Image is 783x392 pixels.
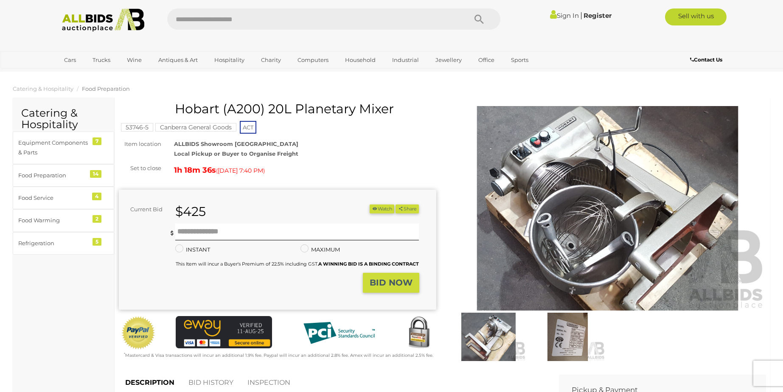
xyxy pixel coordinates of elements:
[174,140,298,147] strong: ALLBIDS Showroom [GEOGRAPHIC_DATA]
[175,245,210,255] label: INSTANT
[370,277,413,288] strong: BID NOW
[458,8,500,30] button: Search
[473,53,500,67] a: Office
[690,56,722,63] b: Contact Us
[90,170,101,178] div: 14
[13,85,73,92] a: Catering & Hospitality
[13,132,114,164] a: Equipment Components & Parts 7
[430,53,467,67] a: Jewellery
[13,232,114,255] a: Refrigeration 5
[387,53,424,67] a: Industrial
[209,53,250,67] a: Hospitality
[121,53,147,67] a: Wine
[119,204,169,214] div: Current Bid
[550,11,579,20] a: Sign In
[370,204,394,213] li: Watch this item
[82,85,130,92] a: Food Preparation
[18,238,88,248] div: Refrigeration
[690,55,724,64] a: Contact Us
[93,137,101,145] div: 7
[93,238,101,246] div: 5
[218,167,263,174] span: [DATE] 7:40 PM
[123,102,434,116] h1: Hobart (A200) 20L Planetary Mixer
[155,124,236,131] a: Canberra General Goods
[240,121,256,134] span: ACT
[18,216,88,225] div: Food Warming
[121,124,153,131] a: 53746-5
[121,123,153,132] mark: 53746-5
[216,167,265,174] span: ( )
[13,187,114,209] a: Food Service 4
[451,313,526,361] img: Hobart (A200) 20L Planetary Mixer
[13,164,114,187] a: Food Preparation 14
[21,107,106,131] h2: Catering & Hospitality
[93,215,101,223] div: 2
[318,261,419,267] b: A WINNING BID IS A BINDING CONTRACT
[59,53,81,67] a: Cars
[87,53,116,67] a: Trucks
[530,313,605,361] img: Hobart (A200) 20L Planetary Mixer
[57,8,149,32] img: Allbids.com.au
[155,123,236,132] mark: Canberra General Goods
[18,138,88,158] div: Equipment Components & Parts
[112,163,168,173] div: Set to close
[300,245,340,255] label: MAXIMUM
[505,53,534,67] a: Sports
[124,353,433,358] small: Mastercard & Visa transactions will incur an additional 1.9% fee. Paypal will incur an additional...
[174,150,298,157] strong: Local Pickup or Buyer to Organise Freight
[176,316,272,348] img: eWAY Payment Gateway
[176,261,419,267] small: This Item will incur a Buyer's Premium of 22.5% including GST.
[402,316,436,350] img: Secured by Rapid SSL
[370,204,394,213] button: Watch
[13,209,114,232] a: Food Warming 2
[665,8,727,25] a: Sell with us
[449,106,766,311] img: Hobart (A200) 20L Planetary Mixer
[363,273,419,293] button: BID NOW
[18,171,88,180] div: Food Preparation
[18,193,88,203] div: Food Service
[121,316,156,350] img: Official PayPal Seal
[92,193,101,200] div: 4
[174,165,216,175] strong: 1h 18m 36s
[112,139,168,149] div: Item location
[59,67,130,81] a: [GEOGRAPHIC_DATA]
[396,204,419,213] button: Share
[292,53,334,67] a: Computers
[580,11,582,20] span: |
[153,53,203,67] a: Antiques & Art
[584,11,612,20] a: Register
[255,53,286,67] a: Charity
[297,316,382,350] img: PCI DSS compliant
[340,53,381,67] a: Household
[175,204,206,219] strong: $425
